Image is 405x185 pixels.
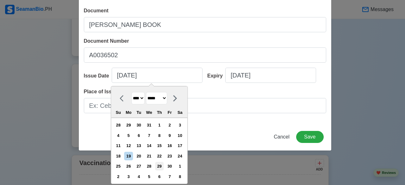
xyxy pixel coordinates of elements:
input: Ex: P12345678B [84,47,326,63]
div: Choose Friday, April 2nd, 2021 [165,121,174,129]
div: Choose Friday, April 23rd, 2021 [165,152,174,160]
div: Choose Tuesday, April 27th, 2021 [134,162,143,170]
div: Choose Saturday, April 24th, 2021 [176,152,184,160]
div: Choose Monday, April 19th, 2021 [124,152,133,160]
div: Choose Wednesday, April 21st, 2021 [145,152,153,160]
div: Choose Sunday, March 28th, 2021 [114,121,122,129]
div: Sa [176,108,184,117]
div: Choose Monday, March 29th, 2021 [124,121,133,129]
input: Ex: Cebu City [84,98,326,113]
div: Choose Friday, April 16th, 2021 [165,141,174,150]
div: Choose Wednesday, March 31st, 2021 [145,121,153,129]
div: Choose Thursday, April 29th, 2021 [155,162,164,170]
div: Choose Monday, May 3rd, 2021 [124,172,133,181]
div: Choose Saturday, April 17th, 2021 [176,141,184,150]
div: Choose Wednesday, May 5th, 2021 [145,172,153,181]
span: Document [84,8,109,13]
div: Choose Saturday, April 10th, 2021 [176,131,184,140]
div: month 2021-04 [113,120,185,182]
div: Choose Thursday, May 6th, 2021 [155,172,164,181]
div: Choose Wednesday, April 7th, 2021 [145,131,153,140]
div: Choose Sunday, April 25th, 2021 [114,162,122,170]
span: Place of Issue [84,89,118,94]
button: Save [296,131,323,143]
div: Fr [165,108,174,117]
div: Issue Date [84,72,112,80]
div: Choose Friday, May 7th, 2021 [165,172,174,181]
div: Choose Wednesday, April 14th, 2021 [145,141,153,150]
div: Choose Friday, April 30th, 2021 [165,162,174,170]
button: Cancel [270,131,294,143]
div: Choose Wednesday, April 28th, 2021 [145,162,153,170]
input: Ex: Passport [84,17,326,32]
div: Choose Thursday, April 22nd, 2021 [155,152,164,160]
div: Tu [134,108,143,117]
div: Expiry [207,72,225,80]
div: Choose Sunday, April 11th, 2021 [114,141,122,150]
div: Su [114,108,122,117]
div: Choose Thursday, April 15th, 2021 [155,141,164,150]
div: Choose Saturday, May 8th, 2021 [176,172,184,181]
div: Choose Saturday, April 3rd, 2021 [176,121,184,129]
div: Choose Friday, April 9th, 2021 [165,131,174,140]
div: Choose Sunday, April 18th, 2021 [114,152,122,160]
div: Choose Thursday, April 8th, 2021 [155,131,164,140]
div: Choose Tuesday, April 6th, 2021 [134,131,143,140]
span: Cancel [274,134,290,139]
div: Choose Tuesday, March 30th, 2021 [134,121,143,129]
div: Choose Monday, April 12th, 2021 [124,141,133,150]
div: Choose Saturday, May 1st, 2021 [176,162,184,170]
div: Choose Tuesday, May 4th, 2021 [134,172,143,181]
div: Th [155,108,164,117]
div: Choose Monday, April 26th, 2021 [124,162,133,170]
div: Choose Thursday, April 1st, 2021 [155,121,164,129]
div: Choose Tuesday, April 20th, 2021 [134,152,143,160]
div: Choose Sunday, April 4th, 2021 [114,131,122,140]
span: Document Number [84,38,129,44]
div: Mo [124,108,133,117]
div: Choose Tuesday, April 13th, 2021 [134,141,143,150]
div: We [145,108,153,117]
div: Choose Sunday, May 2nd, 2021 [114,172,122,181]
div: Choose Monday, April 5th, 2021 [124,131,133,140]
